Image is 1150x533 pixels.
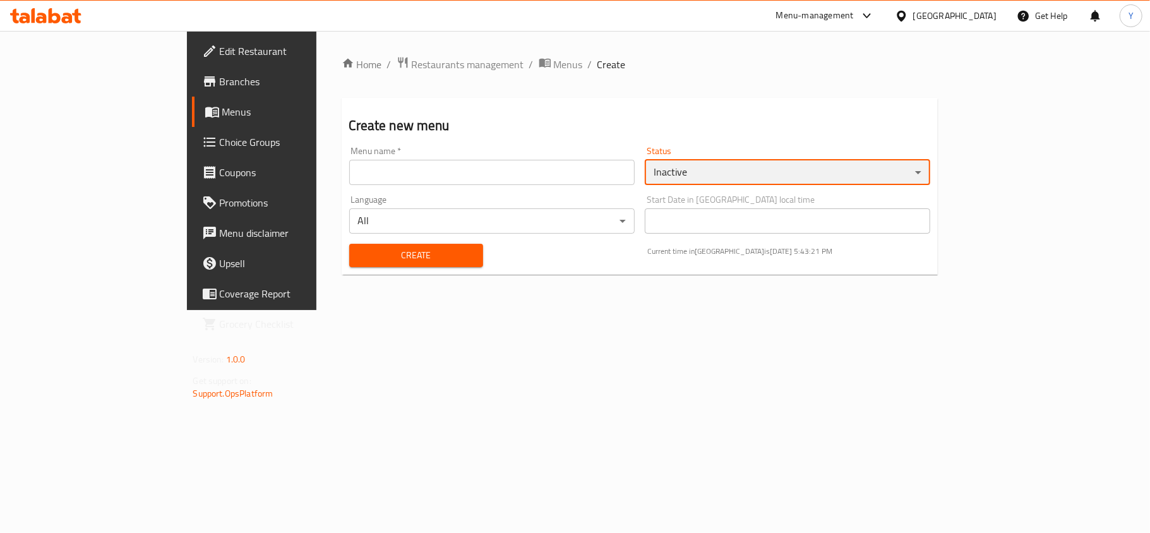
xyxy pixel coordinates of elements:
[193,373,251,389] span: Get support on:
[359,248,473,263] span: Create
[588,57,592,72] li: /
[913,9,997,23] div: [GEOGRAPHIC_DATA]
[539,56,583,73] a: Menus
[220,286,369,301] span: Coverage Report
[349,208,635,234] div: All
[647,246,930,257] p: Current time in [GEOGRAPHIC_DATA] is [DATE] 5:43:21 PM
[220,135,369,150] span: Choice Groups
[192,97,379,127] a: Menus
[412,57,524,72] span: Restaurants management
[220,165,369,180] span: Coupons
[192,218,379,248] a: Menu disclaimer
[220,74,369,89] span: Branches
[192,188,379,218] a: Promotions
[220,316,369,332] span: Grocery Checklist
[645,160,930,185] div: Inactive
[193,351,224,368] span: Version:
[192,36,379,66] a: Edit Restaurant
[222,104,369,119] span: Menus
[220,195,369,210] span: Promotions
[349,116,931,135] h2: Create new menu
[529,57,534,72] li: /
[342,56,938,73] nav: breadcrumb
[192,157,379,188] a: Coupons
[597,57,626,72] span: Create
[226,351,246,368] span: 1.0.0
[776,8,854,23] div: Menu-management
[192,127,379,157] a: Choice Groups
[1129,9,1134,23] span: Y
[387,57,392,72] li: /
[192,248,379,278] a: Upsell
[220,225,369,241] span: Menu disclaimer
[349,160,635,185] input: Please enter Menu name
[192,309,379,339] a: Grocery Checklist
[193,385,273,402] a: Support.OpsPlatform
[220,44,369,59] span: Edit Restaurant
[192,278,379,309] a: Coverage Report
[397,56,524,73] a: Restaurants management
[220,256,369,271] span: Upsell
[554,57,583,72] span: Menus
[349,244,483,267] button: Create
[192,66,379,97] a: Branches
